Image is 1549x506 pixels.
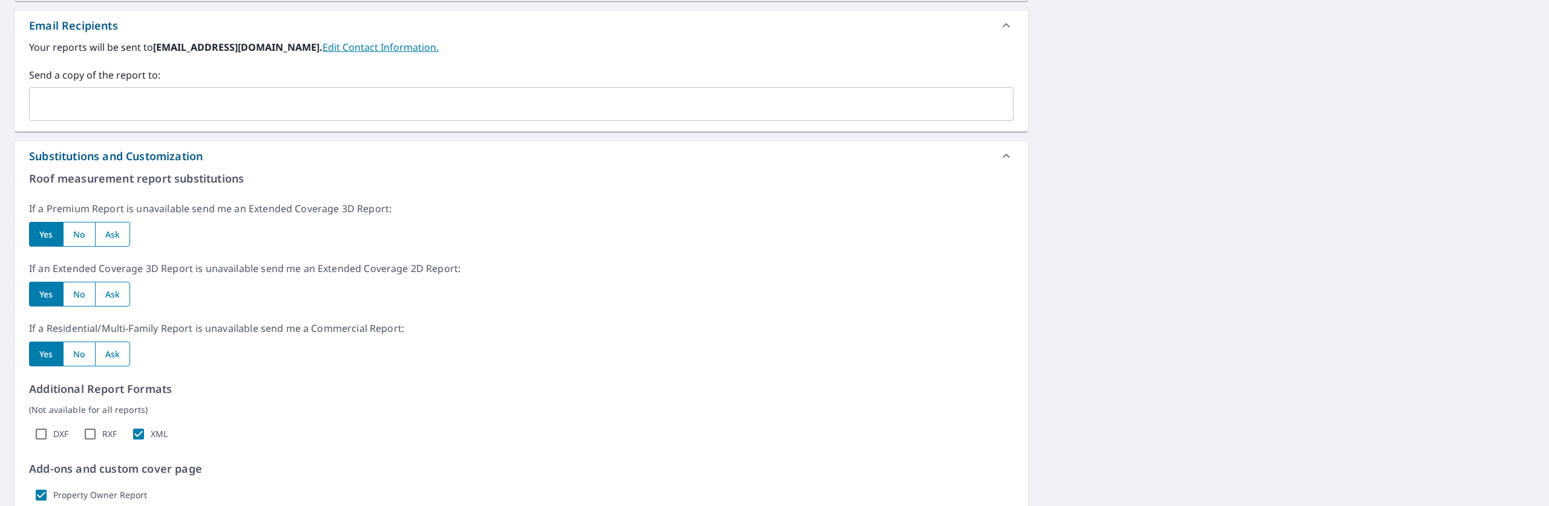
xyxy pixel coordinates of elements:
[29,381,1014,397] p: Additional Report Formats
[151,429,168,440] label: XML
[29,68,1014,82] label: Send a copy of the report to:
[102,429,117,440] label: RXF
[153,41,323,54] b: [EMAIL_ADDRESS][DOMAIN_NAME].
[29,18,118,34] div: Email Recipients
[53,490,147,501] label: Property Owner Report
[29,461,1014,477] p: Add-ons and custom cover page
[29,201,1014,216] p: If a Premium Report is unavailable send me an Extended Coverage 3D Report:
[29,321,1014,336] p: If a Residential/Multi-Family Report is unavailable send me a Commercial Report:
[323,41,439,54] a: EditContactInfo
[29,40,1014,54] label: Your reports will be sent to
[29,170,1014,187] p: Roof measurement report substitutions
[29,403,1014,416] p: (Not available for all reports)
[15,11,1028,40] div: Email Recipients
[15,141,1028,170] div: Substitutions and Customization
[53,429,68,440] label: DXF
[29,261,1014,276] p: If an Extended Coverage 3D Report is unavailable send me an Extended Coverage 2D Report:
[29,148,203,164] div: Substitutions and Customization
